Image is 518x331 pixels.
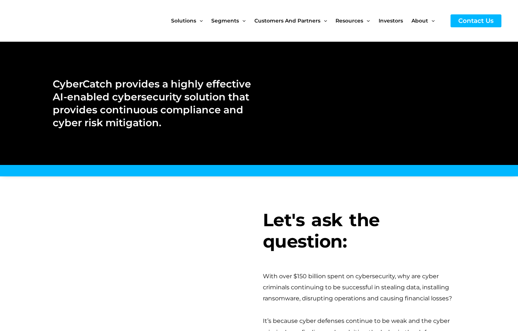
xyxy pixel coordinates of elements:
[320,5,327,36] span: Menu Toggle
[254,5,320,36] span: Customers and Partners
[196,5,203,36] span: Menu Toggle
[53,77,251,129] h2: CyberCatch provides a highly effective AI-enabled cybersecurity solution that provides continuous...
[171,5,443,36] nav: Site Navigation: New Main Menu
[171,5,196,36] span: Solutions
[263,210,466,252] h3: Let's ask the question:
[211,5,239,36] span: Segments
[379,5,403,36] span: Investors
[13,6,101,36] img: CyberCatch
[239,5,246,36] span: Menu Toggle
[363,5,370,36] span: Menu Toggle
[428,5,435,36] span: Menu Toggle
[263,271,466,304] div: With over $150 billion spent on cybersecurity, why are cyber criminals continuing to be successfu...
[379,5,411,36] a: Investors
[411,5,428,36] span: About
[336,5,363,36] span: Resources
[451,14,501,27] a: Contact Us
